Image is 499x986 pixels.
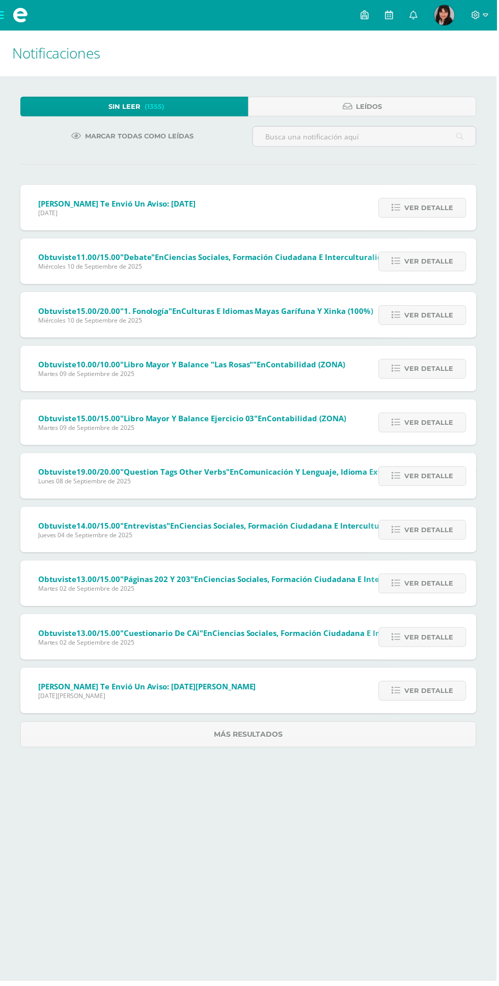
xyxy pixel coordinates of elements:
[406,307,455,326] span: Ver detalle
[406,253,455,272] span: Ver detalle
[20,725,479,751] a: Más resultados
[406,415,455,434] span: Ver detalle
[436,5,457,25] img: 3c2c4356b1b5b9a5dd6a6853eb8331e8.png
[358,98,384,117] span: Leídos
[406,469,455,488] span: Ver detalle
[406,685,455,704] span: Ver detalle
[121,307,173,317] span: "1. Fonología"
[77,415,121,425] span: 15.00/15.00
[77,469,121,479] span: 19.00/20.00
[121,469,231,479] span: "Question Tags Other Verbs"
[267,361,347,371] span: Contabilidad (ZONA)
[12,44,101,63] span: Notificaciones
[146,98,165,117] span: (1355)
[406,199,455,218] span: Ver detalle
[38,533,437,542] span: Jueves 04 de Septiembre de 2025
[254,127,478,147] input: Busca una notificación aquí
[165,253,479,264] span: Ciencias Sociales, Formación Ciudadana e Interculturalidad ([GEOGRAPHIC_DATA])
[38,695,257,704] span: [DATE][PERSON_NAME]
[38,361,347,371] span: Obtuviste en
[20,97,249,117] a: Sin leer(1355)
[38,210,197,218] span: [DATE]
[249,97,479,117] a: Leídos
[109,98,142,117] span: Sin leer
[38,425,348,434] span: Martes 09 de Septiembre de 2025
[38,371,347,380] span: Martes 09 de Septiembre de 2025
[121,361,258,371] span: "Libro Mayor y Balance "Las Rosas""
[38,199,197,210] span: [PERSON_NAME] te envió un aviso: [DATE]
[406,361,455,380] span: Ver detalle
[121,577,195,587] span: "Páginas 202 y 203"
[268,415,348,425] span: Contabilidad (ZONA)
[77,361,121,371] span: 10.00/10.00
[38,587,461,596] span: Martes 02 de Septiembre de 2025
[121,523,171,533] span: "Entrevistas"
[38,264,479,272] span: Miércoles 10 de Septiembre de 2025
[59,127,207,147] a: Marcar todas como leídas
[38,307,375,317] span: Obtuviste en
[182,307,375,317] span: Culturas e Idiomas Mayas Garífuna y Xinka (100%)
[38,685,257,695] span: [PERSON_NAME] te envió un aviso: [DATE][PERSON_NAME]
[121,253,156,264] span: "Debate"
[38,253,479,264] span: Obtuviste en
[77,631,121,641] span: 13.00/15.00
[38,641,470,650] span: Martes 02 de Septiembre de 2025
[86,127,195,146] span: Marcar todas como leídas
[77,577,121,587] span: 13.00/15.00
[77,253,121,264] span: 11.00/15.00
[77,523,121,533] span: 14.00/15.00
[38,415,348,425] span: Obtuviste en
[77,307,121,317] span: 15.00/20.00
[406,631,455,650] span: Ver detalle
[213,631,470,641] span: Ciencias Sociales, Formación Ciudadana e Interculturalidad (Zona )
[121,631,204,641] span: "Cuestionario de CAi"
[204,577,461,587] span: Ciencias Sociales, Formación Ciudadana e Interculturalidad (Zona )
[38,317,375,326] span: Miércoles 10 de Septiembre de 2025
[121,415,259,425] span: "Libro Mayor y Balance ejercicio 03"
[406,523,455,542] span: Ver detalle
[38,577,461,587] span: Obtuviste en
[38,523,437,533] span: Obtuviste en
[406,577,455,596] span: Ver detalle
[180,523,437,533] span: Ciencias Sociales, Formación Ciudadana e Interculturalidad (Zona )
[38,631,470,641] span: Obtuviste en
